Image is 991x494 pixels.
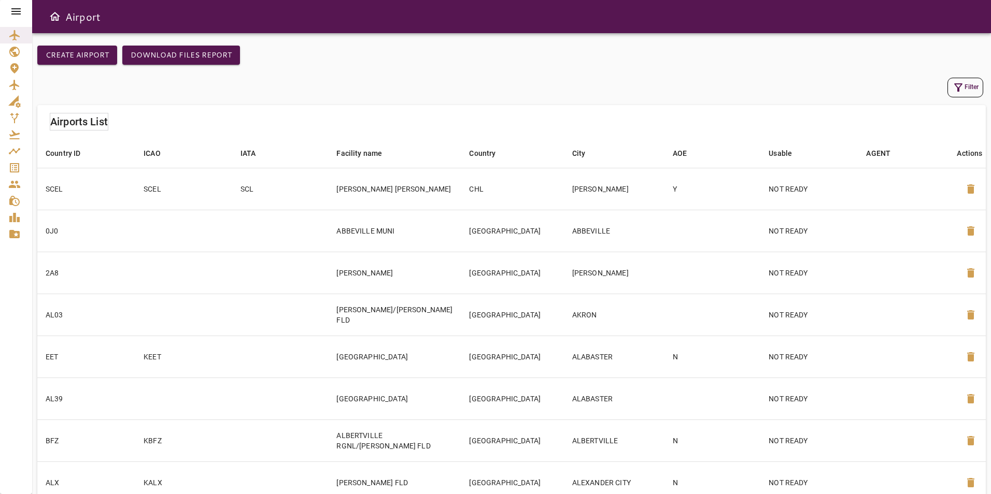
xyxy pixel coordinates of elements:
[958,428,983,453] button: Delete Airport
[564,252,664,294] td: [PERSON_NAME]
[664,168,761,210] td: Y
[947,78,983,97] button: Filter
[564,294,664,336] td: AKRON
[37,377,135,419] td: AL39
[461,294,563,336] td: [GEOGRAPHIC_DATA]
[769,147,792,159] div: Usable
[965,267,977,279] span: delete
[461,419,563,461] td: [GEOGRAPHIC_DATA]
[37,294,135,336] td: AL03
[572,147,586,159] div: City
[144,147,174,159] span: ICAO
[564,336,664,377] td: ALABASTER
[461,210,563,252] td: [GEOGRAPHIC_DATA]
[461,377,563,419] td: [GEOGRAPHIC_DATA]
[664,419,761,461] td: N
[37,210,135,252] td: 0J0
[769,184,850,194] p: NOT READY
[135,336,232,377] td: KEET
[965,183,977,195] span: delete
[572,147,599,159] span: City
[564,377,664,419] td: ALABASTER
[328,252,461,294] td: [PERSON_NAME]
[328,419,461,461] td: ALBERTVILLE RGNL/[PERSON_NAME] FLD
[144,147,161,159] div: ICAO
[469,147,509,159] span: Country
[664,336,761,377] td: N
[958,219,983,243] button: Delete Airport
[461,168,563,210] td: CHL
[336,147,395,159] span: Facility name
[769,435,850,446] p: NOT READY
[37,419,135,461] td: BFZ
[866,147,890,159] div: AGENT
[866,147,904,159] span: AGENT
[37,168,135,210] td: SCEL
[240,147,270,159] span: IATA
[45,6,65,27] button: Open drawer
[469,147,495,159] div: Country
[328,336,461,377] td: [GEOGRAPHIC_DATA]
[958,260,983,285] button: Delete Airport
[328,377,461,419] td: [GEOGRAPHIC_DATA]
[965,351,977,363] span: delete
[564,210,664,252] td: ABBEVILLE
[769,226,850,236] p: NOT READY
[37,252,135,294] td: 2A8
[769,268,850,278] p: NOT READY
[958,302,983,327] button: Delete Airport
[328,168,461,210] td: [PERSON_NAME] [PERSON_NAME]
[769,394,850,404] p: NOT READY
[965,225,977,237] span: delete
[240,147,256,159] div: IATA
[122,46,240,65] button: Download Files Report
[769,147,805,159] span: Usable
[37,336,135,377] td: EET
[328,210,461,252] td: ABBEVILLE MUNI
[50,113,108,130] h6: Airports List
[328,294,461,336] td: [PERSON_NAME]/[PERSON_NAME] FLD
[135,168,232,210] td: SCEL
[769,310,850,320] p: NOT READY
[336,147,382,159] div: Facility name
[232,168,329,210] td: SCL
[135,419,232,461] td: KBFZ
[769,352,850,362] p: NOT READY
[965,434,977,447] span: delete
[965,309,977,321] span: delete
[965,393,977,405] span: delete
[958,344,983,369] button: Delete Airport
[46,147,94,159] span: Country ID
[564,419,664,461] td: ALBERTVILLE
[958,177,983,201] button: Delete Airport
[46,147,81,159] div: Country ID
[37,46,117,65] button: Create airport
[461,252,563,294] td: [GEOGRAPHIC_DATA]
[461,336,563,377] td: [GEOGRAPHIC_DATA]
[65,8,101,25] h6: Airport
[958,386,983,411] button: Delete Airport
[769,477,850,488] p: NOT READY
[965,476,977,489] span: delete
[564,168,664,210] td: [PERSON_NAME]
[673,147,700,159] span: AOE
[673,147,687,159] div: AOE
